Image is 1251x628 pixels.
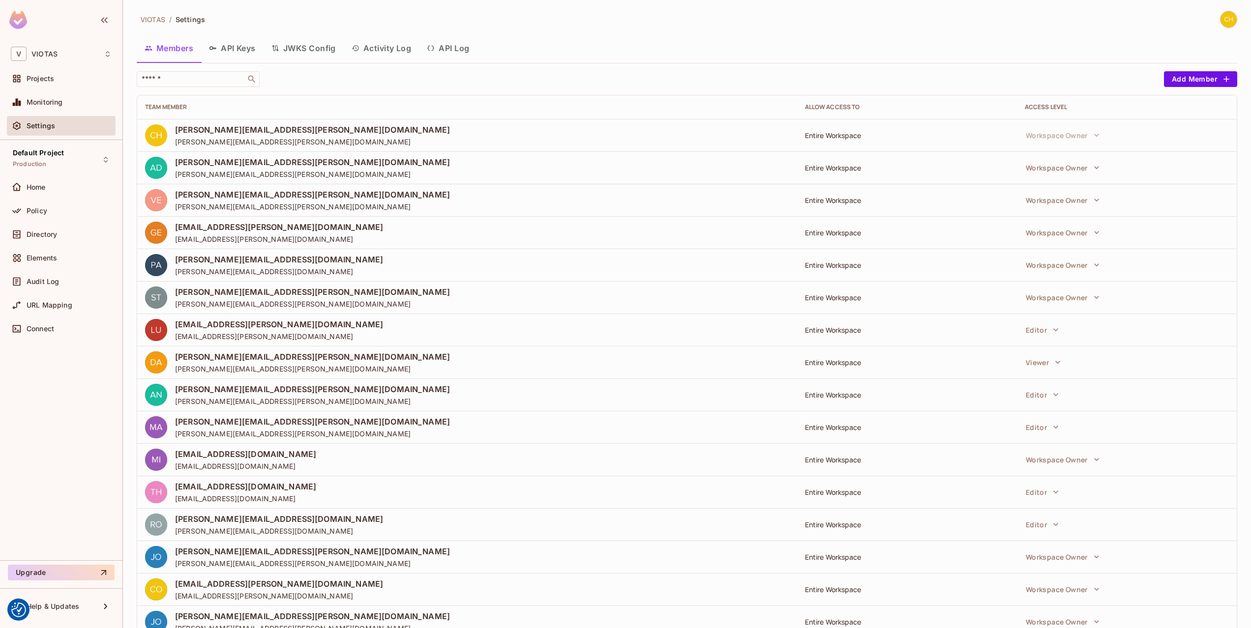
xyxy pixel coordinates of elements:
[145,449,167,471] img: 2efafc7db844e9b1a1c04e06e907fef6
[805,423,1009,432] div: Entire Workspace
[27,325,54,333] span: Connect
[145,286,167,309] img: 2c785389385d661991c6d1f98e3e316d
[145,157,167,179] img: 9bc5af028c80a401eaa35aea35a0cd06
[145,189,167,211] img: eb2f94f399b77ff347e20f6ed5ebce76
[805,293,1009,302] div: Entire Workspace
[175,319,383,330] span: [EMAIL_ADDRESS][PERSON_NAME][DOMAIN_NAME]
[1164,71,1237,87] button: Add Member
[175,351,450,362] span: [PERSON_NAME][EMAIL_ADDRESS][PERSON_NAME][DOMAIN_NAME]
[27,75,54,83] span: Projects
[175,481,316,492] span: [EMAIL_ADDRESS][DOMAIN_NAME]
[805,228,1009,237] div: Entire Workspace
[145,481,167,503] img: 18918958e842810bae9f1c6044325510
[1021,547,1104,567] button: Workspace Owner
[264,36,344,60] button: JWKS Config
[145,124,167,146] img: 5406e53fd201f5a70c1cd117cd2623c0
[169,15,172,24] li: /
[27,207,47,215] span: Policy
[175,254,383,265] span: [PERSON_NAME][EMAIL_ADDRESS][DOMAIN_NAME]
[805,163,1009,172] div: Entire Workspace
[1021,385,1064,404] button: Editor
[175,611,450,622] span: [PERSON_NAME][EMAIL_ADDRESS][PERSON_NAME][DOMAIN_NAME]
[1021,514,1064,534] button: Editor
[11,47,27,61] span: V
[419,36,477,60] button: API Log
[1021,287,1104,307] button: Workspace Owner
[201,36,264,60] button: API Keys
[176,15,205,24] span: Settings
[1021,352,1066,372] button: Viewer
[27,254,57,262] span: Elements
[175,202,450,211] span: [PERSON_NAME][EMAIL_ADDRESS][PERSON_NAME][DOMAIN_NAME]
[145,384,167,406] img: 5778a40c2d9f0637ee17c722bb3c8fc9
[27,230,57,238] span: Directory
[805,358,1009,367] div: Entire Workspace
[175,332,383,341] span: [EMAIL_ADDRESS][PERSON_NAME][DOMAIN_NAME]
[145,546,167,568] img: 0f7fd8f59b89ce96536794dd50e4214c
[175,384,450,395] span: [PERSON_NAME][EMAIL_ADDRESS][PERSON_NAME][DOMAIN_NAME]
[344,36,419,60] button: Activity Log
[145,351,167,373] img: dd68a2a64f3cd875783081561e3e26b9
[8,565,115,580] button: Upgrade
[27,122,55,130] span: Settings
[1021,158,1104,177] button: Workspace Owner
[1021,190,1104,210] button: Workspace Owner
[27,602,79,610] span: Help & Updates
[31,50,58,58] span: Workspace: VIOTAS
[9,11,27,29] img: SReyMgAAAABJRU5ErkJggg==
[145,254,167,276] img: a3ebbebb8d90c5a89ff63f2d423817df
[175,170,450,179] span: [PERSON_NAME][EMAIL_ADDRESS][PERSON_NAME][DOMAIN_NAME]
[175,124,450,135] span: [PERSON_NAME][EMAIL_ADDRESS][PERSON_NAME][DOMAIN_NAME]
[11,602,26,617] button: Consent Preferences
[1021,223,1104,242] button: Workspace Owner
[1021,579,1104,599] button: Workspace Owner
[175,416,450,427] span: [PERSON_NAME][EMAIL_ADDRESS][PERSON_NAME][DOMAIN_NAME]
[175,591,383,600] span: [EMAIL_ADDRESS][PERSON_NAME][DOMAIN_NAME]
[27,278,59,285] span: Audit Log
[175,546,450,557] span: [PERSON_NAME][EMAIL_ADDRESS][PERSON_NAME][DOMAIN_NAME]
[175,461,316,471] span: [EMAIL_ADDRESS][DOMAIN_NAME]
[175,157,450,168] span: [PERSON_NAME][EMAIL_ADDRESS][PERSON_NAME][DOMAIN_NAME]
[145,514,167,536] img: 9d9cf38588a7a3770e6edfe5219a6bbf
[175,514,383,524] span: [PERSON_NAME][EMAIL_ADDRESS][DOMAIN_NAME]
[805,390,1009,400] div: Entire Workspace
[1021,482,1064,502] button: Editor
[805,585,1009,594] div: Entire Workspace
[1025,103,1229,111] div: Access Level
[805,455,1009,464] div: Entire Workspace
[175,578,383,589] span: [EMAIL_ADDRESS][PERSON_NAME][DOMAIN_NAME]
[175,189,450,200] span: [PERSON_NAME][EMAIL_ADDRESS][PERSON_NAME][DOMAIN_NAME]
[175,449,316,459] span: [EMAIL_ADDRESS][DOMAIN_NAME]
[805,131,1009,140] div: Entire Workspace
[1021,125,1104,145] button: Workspace Owner
[11,602,26,617] img: Revisit consent button
[805,196,1009,205] div: Entire Workspace
[175,397,450,406] span: [PERSON_NAME][EMAIL_ADDRESS][PERSON_NAME][DOMAIN_NAME]
[175,526,383,536] span: [PERSON_NAME][EMAIL_ADDRESS][DOMAIN_NAME]
[805,260,1009,270] div: Entire Workspace
[13,160,47,168] span: Production
[805,552,1009,562] div: Entire Workspace
[27,183,46,191] span: Home
[1021,255,1104,275] button: Workspace Owner
[175,429,450,438] span: [PERSON_NAME][EMAIL_ADDRESS][PERSON_NAME][DOMAIN_NAME]
[145,416,167,438] img: b43df1b4da71fc4b29147cb9f7d6ffa1
[145,578,167,600] img: 957a1d36cb768f9eca2fd389acfd91bd
[805,617,1009,627] div: Entire Workspace
[1021,450,1104,469] button: Workspace Owner
[175,299,450,309] span: [PERSON_NAME][EMAIL_ADDRESS][PERSON_NAME][DOMAIN_NAME]
[805,520,1009,529] div: Entire Workspace
[1021,320,1064,340] button: Editor
[175,267,383,276] span: [PERSON_NAME][EMAIL_ADDRESS][DOMAIN_NAME]
[175,364,450,373] span: [PERSON_NAME][EMAIL_ADDRESS][PERSON_NAME][DOMAIN_NAME]
[805,487,1009,497] div: Entire Workspace
[175,222,383,232] span: [EMAIL_ADDRESS][PERSON_NAME][DOMAIN_NAME]
[145,319,167,341] img: 0516ba90a02e3eb4851b989e9eabfbb0
[175,137,450,146] span: [PERSON_NAME][EMAIL_ADDRESS][PERSON_NAME][DOMAIN_NAME]
[175,234,383,244] span: [EMAIL_ADDRESS][PERSON_NAME][DOMAIN_NAME]
[805,325,1009,335] div: Entire Workspace
[175,286,450,297] span: [PERSON_NAME][EMAIL_ADDRESS][PERSON_NAME][DOMAIN_NAME]
[27,98,63,106] span: Monitoring
[13,149,64,157] span: Default Project
[137,36,201,60] button: Members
